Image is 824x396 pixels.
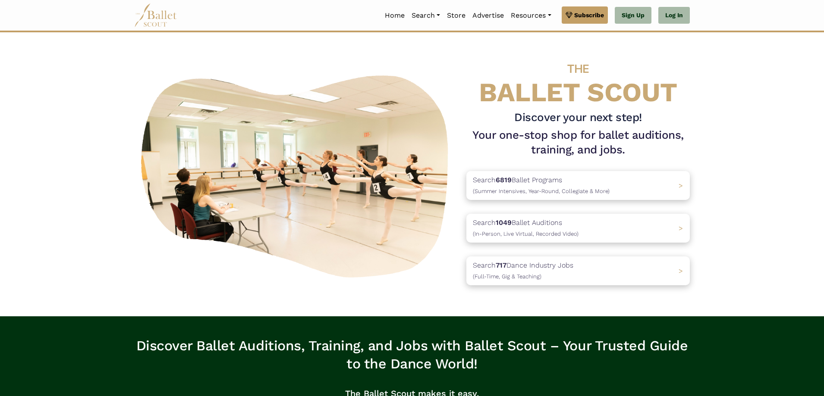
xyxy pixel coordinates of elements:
[562,6,608,24] a: Subscribe
[679,267,683,275] span: >
[466,256,690,285] a: Search717Dance Industry Jobs(Full-Time, Gig & Teaching) >
[679,181,683,190] span: >
[381,6,408,25] a: Home
[134,66,459,283] img: A group of ballerinas talking to each other in a ballet studio
[466,50,690,107] h4: BALLET SCOUT
[679,224,683,232] span: >
[567,62,589,76] span: THE
[473,175,610,196] p: Search Ballet Programs
[473,188,610,194] span: (Summer Intensives, Year-Round, Collegiate & More)
[466,171,690,200] a: Search6819Ballet Programs(Summer Intensives, Year-Round, Collegiate & More)>
[473,260,573,282] p: Search Dance Industry Jobs
[496,176,512,184] b: 6819
[473,217,579,239] p: Search Ballet Auditions
[658,7,690,24] a: Log In
[496,218,512,227] b: 1049
[507,6,554,25] a: Resources
[473,231,579,237] span: (In-Person, Live Virtual, Recorded Video)
[574,10,604,20] span: Subscribe
[134,337,690,373] h3: Discover Ballet Auditions, Training, and Jobs with Ballet Scout – Your Trusted Guide to the Dance...
[566,10,572,20] img: gem.svg
[496,261,506,269] b: 717
[466,214,690,243] a: Search1049Ballet Auditions(In-Person, Live Virtual, Recorded Video) >
[466,110,690,125] h3: Discover your next step!
[469,6,507,25] a: Advertise
[408,6,443,25] a: Search
[466,128,690,157] h1: Your one-stop shop for ballet auditions, training, and jobs.
[615,7,651,24] a: Sign Up
[473,273,541,280] span: (Full-Time, Gig & Teaching)
[443,6,469,25] a: Store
